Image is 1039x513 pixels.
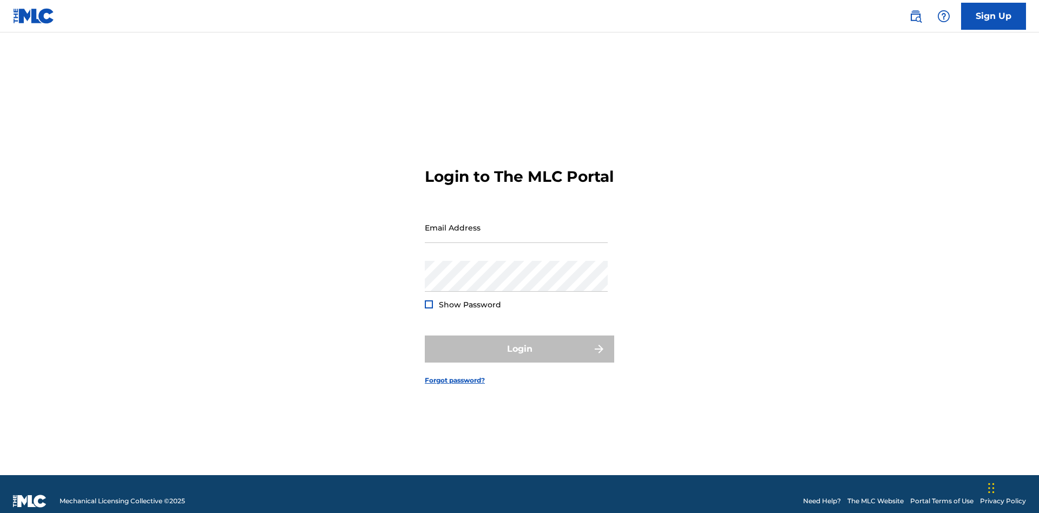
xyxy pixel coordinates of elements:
[985,461,1039,513] iframe: Chat Widget
[803,496,841,506] a: Need Help?
[439,300,501,310] span: Show Password
[425,167,614,186] h3: Login to The MLC Portal
[847,496,904,506] a: The MLC Website
[425,376,485,385] a: Forgot password?
[961,3,1026,30] a: Sign Up
[988,472,995,504] div: Drag
[13,495,47,508] img: logo
[980,496,1026,506] a: Privacy Policy
[905,5,926,27] a: Public Search
[937,10,950,23] img: help
[13,8,55,24] img: MLC Logo
[910,496,974,506] a: Portal Terms of Use
[909,10,922,23] img: search
[60,496,185,506] span: Mechanical Licensing Collective © 2025
[933,5,955,27] div: Help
